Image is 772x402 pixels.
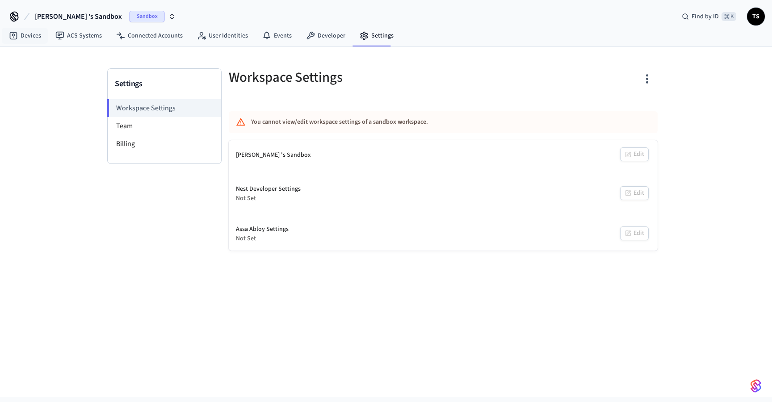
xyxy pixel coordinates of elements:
[48,28,109,44] a: ACS Systems
[109,28,190,44] a: Connected Accounts
[115,78,214,90] h3: Settings
[747,8,765,25] button: TS
[692,12,719,21] span: Find by ID
[190,28,255,44] a: User Identities
[236,225,289,234] div: Assa Abloy Settings
[722,12,736,21] span: ⌘ K
[229,68,438,87] h5: Workspace Settings
[352,28,401,44] a: Settings
[236,184,301,194] div: Nest Developer Settings
[108,117,221,135] li: Team
[2,28,48,44] a: Devices
[236,234,289,243] div: Not Set
[107,99,221,117] li: Workspace Settings
[251,114,583,130] div: You cannot view/edit workspace settings of a sandbox workspace.
[751,379,761,393] img: SeamLogoGradient.69752ec5.svg
[129,11,165,22] span: Sandbox
[35,11,122,22] span: [PERSON_NAME] 's Sandbox
[236,151,311,160] div: [PERSON_NAME] 's Sandbox
[108,135,221,153] li: Billing
[675,8,743,25] div: Find by ID⌘ K
[236,194,301,203] div: Not Set
[299,28,352,44] a: Developer
[748,8,764,25] span: TS
[255,28,299,44] a: Events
